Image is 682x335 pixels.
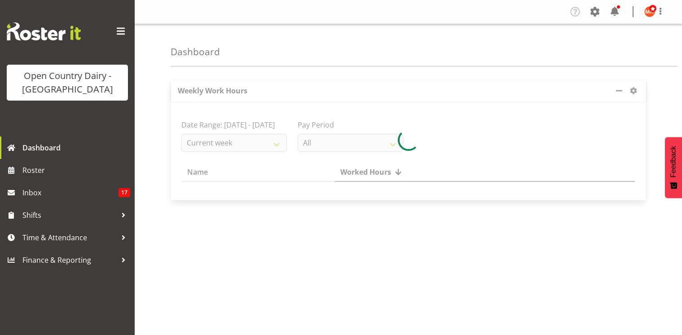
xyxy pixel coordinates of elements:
[16,69,119,96] div: Open Country Dairy - [GEOGRAPHIC_DATA]
[665,137,682,198] button: Feedback - Show survey
[22,208,117,222] span: Shifts
[119,188,130,197] span: 17
[644,6,655,17] img: milkreception-horotiu8286.jpg
[171,47,220,57] h4: Dashboard
[7,22,81,40] img: Rosterit website logo
[22,163,130,177] span: Roster
[22,231,117,244] span: Time & Attendance
[22,186,119,199] span: Inbox
[22,141,130,154] span: Dashboard
[22,253,117,267] span: Finance & Reporting
[669,146,678,177] span: Feedback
